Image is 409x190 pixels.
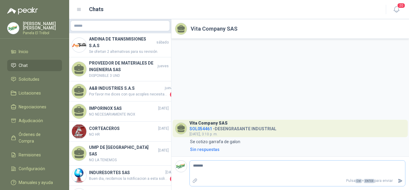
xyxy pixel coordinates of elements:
[72,124,86,139] img: Company Logo
[189,126,212,131] span: SOL054461
[189,125,276,131] h4: - DESENGRASANTE INDUSTRIAL
[69,57,171,81] a: PROVEEDOR DE MATERIALES DE INGENIERIA SASjuevesDISPONIBLE 3 UND
[89,92,169,98] span: Por favor me dices con que acoples necesitas las mangueras. Gracias.
[69,81,171,101] a: A&B INDUSTRIES S.A.SjuevesPor favor me dices con que acoples necesitas las mangueras. Gracias.1
[7,60,62,71] a: Chat
[7,101,62,113] a: Negociaciones
[19,131,56,144] span: Órdenes de Compra
[7,163,62,174] a: Configuración
[7,46,62,57] a: Inicio
[89,73,169,79] span: DISPONIBLE 3 UND
[19,62,28,69] span: Chat
[69,166,171,186] a: Company LogoINDURESORTES SAS[DATE]Buen dia, recibimos la notificacion a esta solicitud de los res...
[189,146,405,153] a: Sin respuestas
[397,3,405,8] span: 20
[8,23,19,34] img: Company Logo
[19,104,46,110] span: Negociaciones
[89,144,157,157] h4: UMP DE [GEOGRAPHIC_DATA] SAS
[19,76,39,83] span: Solicitudes
[89,112,169,117] span: NO NECESARIAMENTE INOX
[19,165,45,172] span: Configuración
[190,176,200,186] label: Adjuntar archivos
[89,5,103,14] h1: Chats
[190,146,220,153] div: Sin respuestas
[69,33,171,57] a: Company LogoANDINA DE TRANSMISIONES S.A.SsábadoSe ofertan 2 alternativas para su revisión.
[391,4,402,15] button: 20
[158,126,169,131] span: [DATE]
[19,117,43,124] span: Adjudicación
[364,179,374,183] span: ENTER
[7,149,62,161] a: Remisiones
[189,122,228,125] h3: Vita Company SAS
[191,25,238,33] h2: Vita Company SAS
[355,179,362,183] span: Ctrl
[175,161,187,172] img: Company Logo
[69,101,171,122] a: IMPORINOX SAS[DATE]NO NECESARIAMENTE INOX
[89,169,164,176] h4: INDURESORTES SAS
[7,177,62,188] a: Manuales y ayuda
[170,176,176,182] span: 1
[19,48,28,55] span: Inicio
[7,87,62,99] a: Licitaciones
[190,138,240,145] p: Se cotizo garrafa de galon
[19,90,41,96] span: Licitaciones
[89,60,156,73] h4: PROVEEDOR DE MATERIALES DE INGENIERIA SAS
[158,63,169,69] span: jueves
[7,7,38,14] img: Logo peakr
[89,105,157,112] h4: IMPORINOX SAS
[158,106,169,111] span: [DATE]
[395,176,405,186] button: Enviar
[7,115,62,126] a: Adjudicación
[7,74,62,85] a: Solicitudes
[23,31,62,35] p: Panela El Trébol
[72,168,86,183] img: Company Logo
[89,49,169,55] span: Se ofertan 2 alternativas para su revisión.
[89,132,169,137] span: NO HR
[189,132,218,136] span: [DATE], 3:10 p. m.
[170,92,176,98] span: 1
[200,176,395,186] p: Pulsa + para enviar
[89,176,169,182] span: Buen dia, recibimos la notificacion a esta solicitud de los resortes de tiro vagon 3/8, nos colab...
[69,122,171,142] a: Company LogoCORTEACEROS[DATE]NO HR
[19,179,53,186] span: Manuales y ayuda
[89,157,169,163] span: NO LA TENEMOS
[7,129,62,147] a: Órdenes de Compra
[19,152,41,158] span: Remisiones
[89,125,157,132] h4: CORTEACEROS
[69,142,171,166] a: UMP DE [GEOGRAPHIC_DATA] SAS[DATE]NO LA TENEMOS
[158,148,169,153] span: [DATE]
[165,85,176,91] span: jueves
[23,22,62,30] p: [PERSON_NAME] [PERSON_NAME]
[89,85,164,92] h4: A&B INDUSTRIES S.A.S
[165,170,176,175] span: [DATE]
[156,40,169,45] span: sábado
[72,38,86,52] img: Company Logo
[89,36,155,49] h4: ANDINA DE TRANSMISIONES S.A.S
